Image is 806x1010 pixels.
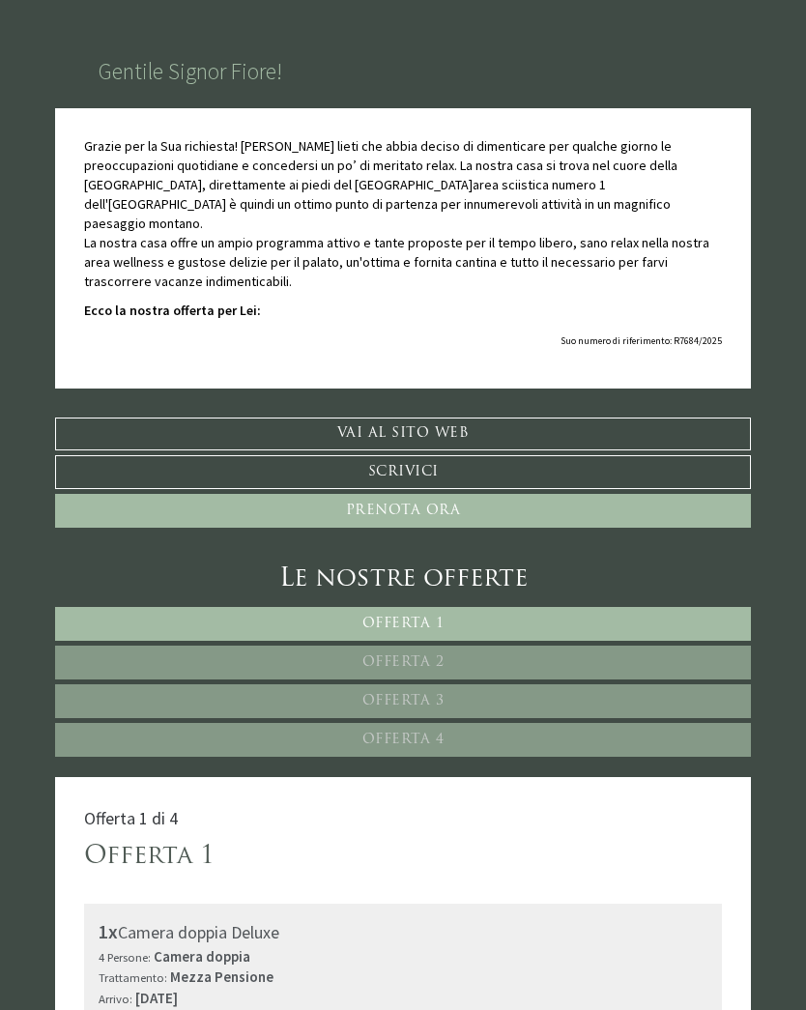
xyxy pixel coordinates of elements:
small: Trattamento: [99,969,167,985]
span: Offerta 1 [362,617,445,631]
div: Le nostre offerte [55,562,751,597]
span: Offerta 4 [362,733,445,747]
p: Grazie per la Sua richiesta! [PERSON_NAME] lieti che abbia deciso di dimenticare per qualche gior... [84,137,722,292]
a: Scrivici [55,455,751,489]
a: Prenota ora [55,494,751,528]
span: Offerta 1 di 4 [84,807,178,829]
b: 1x [99,919,118,943]
span: Offerta 2 [362,655,445,670]
b: Camera doppia [154,947,250,966]
div: Camera doppia Deluxe [99,918,707,946]
small: Arrivo: [99,991,132,1006]
strong: Ecco la nostra offerta per Lei: [84,302,261,319]
div: [DATE] [287,14,352,45]
button: Invia [533,509,639,543]
small: 4 Persone: [99,949,151,965]
span: Suo numero di riferimento: R7684/2025 [561,334,722,347]
h1: Gentile Signor Fiore! [99,59,282,84]
div: Montis – Active Nature Spa [29,55,256,70]
b: Mezza Pensione [170,967,273,986]
b: [DATE] [135,989,178,1007]
div: Offerta 1 [84,839,215,875]
span: Offerta 3 [362,694,445,708]
div: Buon giorno, come possiamo aiutarla? [14,51,266,106]
a: Vai al sito web [55,418,751,450]
small: 10:20 [29,90,256,102]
